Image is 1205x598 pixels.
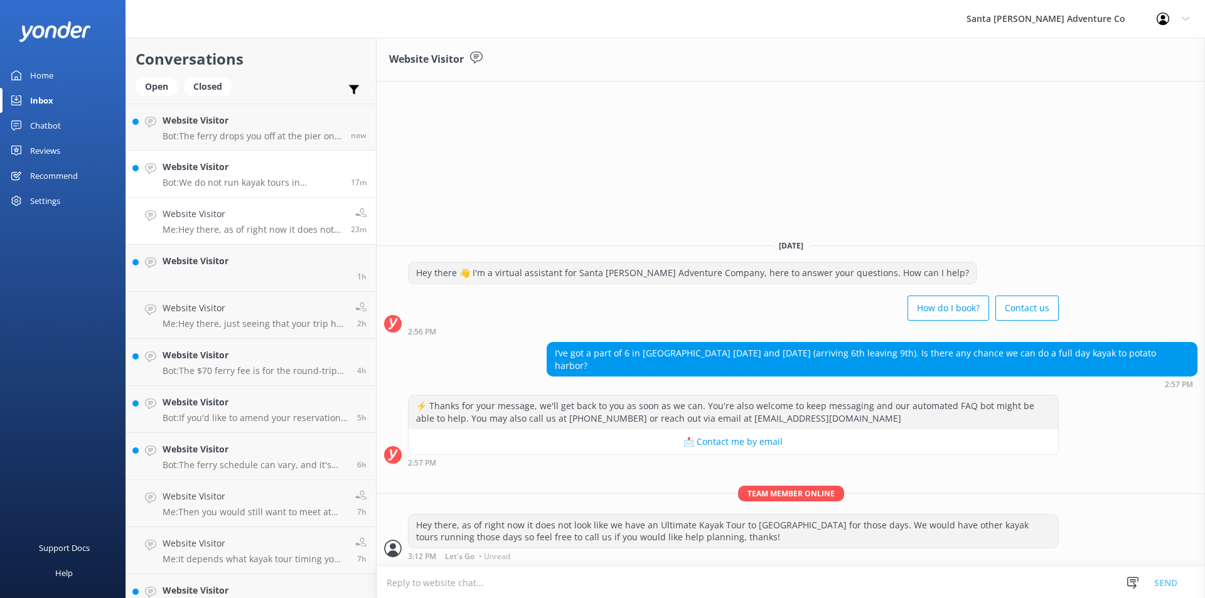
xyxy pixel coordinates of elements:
a: Website VisitorBot:The ferry drops you off at the pier on the island. Campers meet us at the [GEO... [126,104,376,151]
h4: Website Visitor [163,395,348,409]
div: Aug 26 2025 02:57pm (UTC -07:00) America/Tijuana [547,380,1197,388]
span: Aug 26 2025 03:12pm (UTC -07:00) America/Tijuana [351,224,367,235]
div: Reviews [30,138,60,163]
span: Aug 26 2025 03:34pm (UTC -07:00) America/Tijuana [351,130,367,141]
a: Website VisitorMe:Then you would still want to meet at scorpion anchorage of [GEOGRAPHIC_DATA][PE... [126,480,376,527]
img: yonder-white-logo.png [19,21,91,42]
a: Website VisitorBot:The ferry schedule can vary, and it's important that your ferry departs [GEOGR... [126,433,376,480]
button: How do I book? [908,296,989,321]
span: Let's Go [445,553,474,560]
a: Closed [184,79,238,93]
span: Aug 26 2025 10:50am (UTC -07:00) America/Tijuana [357,365,367,376]
strong: 3:12 PM [408,553,436,560]
h2: Conversations [136,47,367,71]
h4: Website Visitor [163,489,346,503]
a: Website VisitorMe:Hey there, just seeing that your trip has you going to [GEOGRAPHIC_DATA], our t... [126,292,376,339]
div: Aug 26 2025 02:57pm (UTC -07:00) America/Tijuana [408,458,1059,467]
strong: 2:57 PM [1165,381,1193,388]
div: Open [136,77,178,96]
span: Aug 26 2025 10:25am (UTC -07:00) America/Tijuana [357,412,367,423]
span: Aug 26 2025 12:57pm (UTC -07:00) America/Tijuana [357,318,367,329]
h3: Website Visitor [389,51,464,68]
p: Bot: If you'd like to amend your reservation, please contact the Santa [PERSON_NAME] Adventure Co... [163,412,348,424]
a: Open [136,79,184,93]
a: Website VisitorMe:Hey there, as of right now it does not look like we have an Ultimate Kayak Tour... [126,198,376,245]
span: Aug 26 2025 08:17am (UTC -07:00) America/Tijuana [357,506,367,517]
h4: Website Visitor [163,254,228,268]
a: Website VisitorBot:We do not run kayak tours in [GEOGRAPHIC_DATA]. The best way to visit [GEOGRAP... [126,151,376,198]
a: Website VisitorBot:If you'd like to amend your reservation, please contact the Santa [PERSON_NAME... [126,386,376,433]
div: Hey there, as of right now it does not look like we have an Ultimate Kayak Tour to [GEOGRAPHIC_DA... [409,515,1058,548]
p: Bot: The $70 ferry fee is for the round-trip transportation per person, not for the kayak. [163,365,348,376]
div: Aug 26 2025 03:12pm (UTC -07:00) America/Tijuana [408,552,1059,560]
div: Recommend [30,163,78,188]
div: I’ve got a part of 6 in [GEOGRAPHIC_DATA] [DATE] and [DATE] (arriving 6th leaving 9th). Is there ... [547,343,1197,376]
span: [DATE] [771,240,811,251]
div: Closed [184,77,232,96]
p: Me: Hey there, just seeing that your trip has you going to [GEOGRAPHIC_DATA], our tours operate f... [163,318,346,329]
div: Settings [30,188,60,213]
h4: Website Visitor [163,114,341,127]
div: Home [30,63,53,88]
div: ⚡ Thanks for your message, we'll get back to you as soon as we can. You're also welcome to keep m... [409,395,1058,429]
p: Bot: The ferry drops you off at the pier on the island. Campers meet us at the [GEOGRAPHIC_DATA],... [163,131,341,142]
h4: Website Visitor [163,160,341,174]
p: Bot: We do not run kayak tours in [GEOGRAPHIC_DATA]. The best way to visit [GEOGRAPHIC_DATA] is t... [163,177,341,188]
p: Me: It depends what kayak tour timing you want, we tend to have a 9:30 & a 10:30 tour time with s... [163,553,346,565]
p: Bot: The ferry schedule can vary, and it's important that your ferry departs [GEOGRAPHIC_DATA] at... [163,459,348,471]
p: Me: Hey there, as of right now it does not look like we have an Ultimate Kayak Tour to [GEOGRAPHI... [163,224,341,235]
div: Hey there 👋 I'm a virtual assistant for Santa [PERSON_NAME] Adventure Company, here to answer you... [409,262,977,284]
button: Contact us [995,296,1059,321]
strong: 2:56 PM [408,328,436,336]
span: Aug 26 2025 09:14am (UTC -07:00) America/Tijuana [357,459,367,470]
span: Team member online [738,486,844,501]
p: Me: Then you would still want to meet at scorpion anchorage of [GEOGRAPHIC_DATA][PERSON_NAME] nea... [163,506,346,518]
h4: Website Visitor [163,207,341,221]
span: Aug 26 2025 02:13pm (UTC -07:00) America/Tijuana [357,271,367,282]
div: Inbox [30,88,53,113]
strong: 2:57 PM [408,459,436,467]
h4: Website Visitor [163,537,346,550]
button: 📩 Contact me by email [409,429,1058,454]
span: Aug 26 2025 08:15am (UTC -07:00) America/Tijuana [357,553,367,564]
h4: Website Visitor [163,584,348,597]
div: Help [55,560,73,585]
div: Chatbot [30,113,61,138]
div: Aug 26 2025 02:56pm (UTC -07:00) America/Tijuana [408,327,1059,336]
a: Website Visitor1h [126,245,376,292]
span: Aug 26 2025 03:18pm (UTC -07:00) America/Tijuana [351,177,367,188]
a: Website VisitorMe:It depends what kayak tour timing you want, we tend to have a 9:30 & a 10:30 to... [126,527,376,574]
span: • Unread [479,553,510,560]
div: Support Docs [39,535,90,560]
h4: Website Visitor [163,301,346,315]
h4: Website Visitor [163,442,348,456]
a: Website VisitorBot:The $70 ferry fee is for the round-trip transportation per person, not for the... [126,339,376,386]
h4: Website Visitor [163,348,348,362]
